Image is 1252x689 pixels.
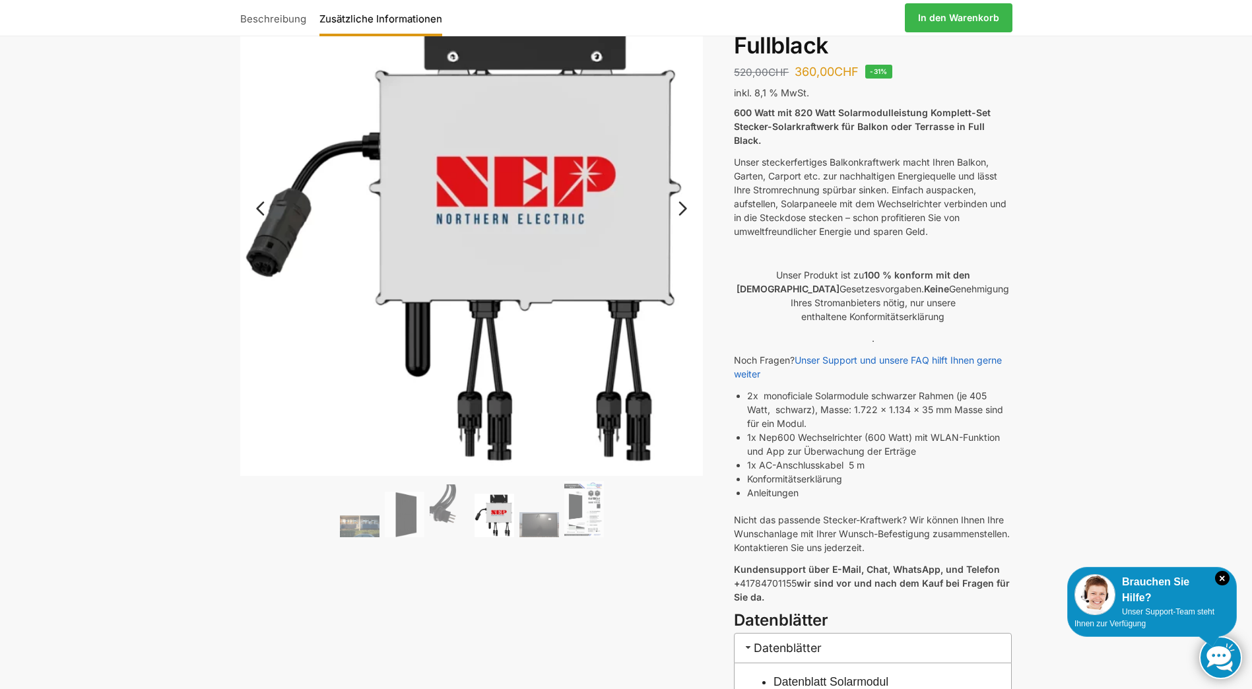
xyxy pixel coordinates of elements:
img: NEP 800 Drosselbar auf 600 Watt [475,494,514,537]
span: inkl. 8,1 % MwSt. [734,87,809,98]
div: Brauchen Sie Hilfe? [1074,574,1230,606]
li: 1x AC-Anschlusskabel 5 m [747,458,1012,472]
p: 41784701155 [734,562,1012,604]
span: Unser Support-Team steht Ihnen zur Verfügung [1074,607,1214,628]
img: Anschlusskabel-3meter_schweizer-stecker [430,484,469,537]
a: Unser Support und unsere FAQ hilft Ihnen gerne weiter [734,354,1002,379]
li: Konformitätserklärung [747,472,1012,486]
img: Balkonkraftwerk 600/810 Watt Fullblack – Bild 6 [564,481,604,537]
strong: wir sind vor und nach dem Kauf bei Fragen für Sie da. [734,577,1010,603]
p: Nicht das passende Stecker-Kraftwerk? Wir können Ihnen Ihre Wunschanlage mit Ihrer Wunsch-Befesti... [734,513,1012,554]
p: . [734,331,1012,345]
img: TommaTech Vorderseite [385,492,424,537]
h3: Datenblätter [734,633,1012,663]
p: Unser steckerfertiges Balkonkraftwerk macht Ihren Balkon, Garten, Carport etc. zur nachhaltigen E... [734,155,1012,238]
bdi: 520,00 [734,66,789,79]
bdi: 360,00 [795,65,859,79]
span: -31% [865,65,892,79]
a: Datenblatt Solarmodul [774,675,888,688]
i: Schließen [1215,571,1230,585]
li: 1x Nep600 Wechselrichter (600 Watt) mit WLAN-Funktion und App zur Überwachung der Erträge [747,430,1012,458]
strong: Kundensupport über E-Mail, Chat, WhatsApp, und Telefon + [734,564,1000,589]
span: CHF [768,66,789,79]
strong: 600 Watt mit 820 Watt Solarmodulleistung Komplett-Set Stecker-Solarkraftwerk für Balkon oder Terr... [734,107,991,146]
a: Zusätzliche Informationen [313,2,449,34]
strong: 100 % konform mit den [DEMOGRAPHIC_DATA] [737,269,970,294]
a: Beschreibung [240,2,313,34]
strong: Keine [924,283,949,294]
a: In den Warenkorb [905,3,1012,32]
h3: Datenblätter [734,609,1012,632]
li: 2x monoficiale Solarmodule schwarzer Rahmen (je 405 Watt, schwarz), Masse: 1.722 x 1.134 x 35 mm ... [747,389,1012,430]
img: Balkonkraftwerk 600/810 Watt Fullblack – Bild 5 [519,512,559,537]
img: 2 Balkonkraftwerke [340,515,379,537]
p: Noch Fragen? [734,353,1012,381]
p: Unser Produkt ist zu Gesetzesvorgaben. Genehmigung Ihres Stromanbieters nötig, nur unsere enthalt... [734,268,1012,323]
img: Customer service [1074,574,1115,615]
li: Anleitungen [747,486,1012,500]
span: CHF [834,65,859,79]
